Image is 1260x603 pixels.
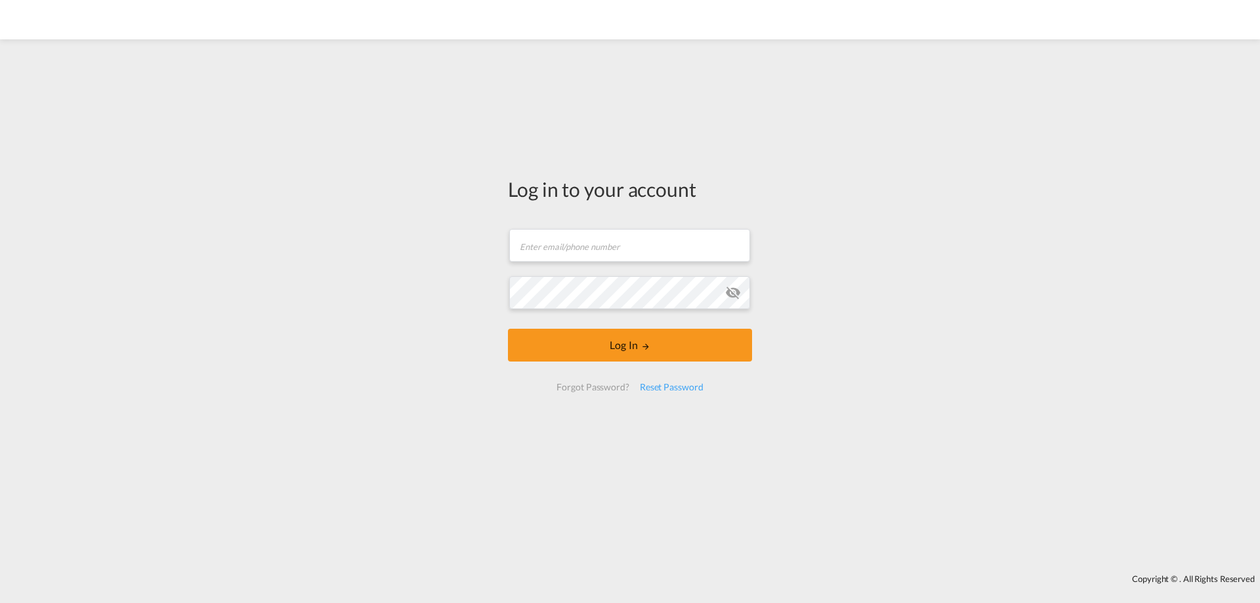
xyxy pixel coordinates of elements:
div: Forgot Password? [551,375,634,399]
div: Reset Password [635,375,709,399]
div: Log in to your account [508,175,752,203]
input: Enter email/phone number [509,229,750,262]
md-icon: icon-eye-off [725,285,741,301]
button: LOGIN [508,329,752,362]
